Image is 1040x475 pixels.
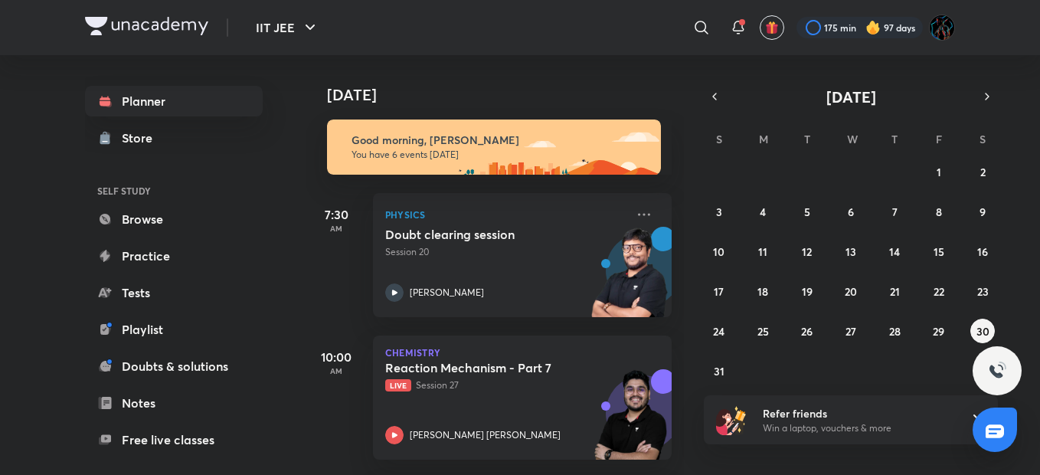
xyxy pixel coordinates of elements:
[587,227,672,332] img: unacademy
[865,20,881,35] img: streak
[927,159,951,184] button: August 1, 2025
[848,205,854,219] abbr: August 6, 2025
[882,279,907,303] button: August 21, 2025
[927,279,951,303] button: August 22, 2025
[882,239,907,264] button: August 14, 2025
[385,360,576,375] h5: Reaction Mechanism - Part 7
[801,324,813,339] abbr: August 26, 2025
[892,205,898,219] abbr: August 7, 2025
[707,319,731,343] button: August 24, 2025
[725,86,976,107] button: [DATE]
[927,319,951,343] button: August 29, 2025
[410,428,561,442] p: [PERSON_NAME] [PERSON_NAME]
[716,132,722,146] abbr: Sunday
[306,205,367,224] h5: 7:30
[927,199,951,224] button: August 8, 2025
[707,359,731,383] button: August 31, 2025
[927,239,951,264] button: August 15, 2025
[751,239,775,264] button: August 11, 2025
[760,205,766,219] abbr: August 4, 2025
[889,244,900,259] abbr: August 14, 2025
[385,245,626,259] p: Session 20
[352,133,647,147] h6: Good morning, [PERSON_NAME]
[757,284,768,299] abbr: August 18, 2025
[714,364,724,378] abbr: August 31, 2025
[85,86,263,116] a: Planner
[847,132,858,146] abbr: Wednesday
[988,362,1006,380] img: ttu
[839,319,863,343] button: August 27, 2025
[839,239,863,264] button: August 13, 2025
[410,286,484,300] p: [PERSON_NAME]
[980,165,986,179] abbr: August 2, 2025
[970,319,995,343] button: August 30, 2025
[804,132,810,146] abbr: Tuesday
[385,378,626,392] p: Session 27
[85,388,263,418] a: Notes
[970,199,995,224] button: August 9, 2025
[933,324,944,339] abbr: August 29, 2025
[763,405,951,421] h6: Refer friends
[713,324,724,339] abbr: August 24, 2025
[352,149,647,161] p: You have 6 events [DATE]
[85,17,208,35] img: Company Logo
[977,244,988,259] abbr: August 16, 2025
[882,199,907,224] button: August 7, 2025
[751,319,775,343] button: August 25, 2025
[327,86,687,104] h4: [DATE]
[839,279,863,303] button: August 20, 2025
[882,319,907,343] button: August 28, 2025
[890,284,900,299] abbr: August 21, 2025
[765,21,779,34] img: avatar
[85,351,263,382] a: Doubts & solutions
[587,369,672,475] img: unacademy
[306,348,367,366] h5: 10:00
[891,132,898,146] abbr: Thursday
[758,244,767,259] abbr: August 11, 2025
[757,324,769,339] abbr: August 25, 2025
[802,244,812,259] abbr: August 12, 2025
[85,424,263,455] a: Free live classes
[306,366,367,375] p: AM
[713,244,724,259] abbr: August 10, 2025
[707,279,731,303] button: August 17, 2025
[85,17,208,39] a: Company Logo
[751,199,775,224] button: August 4, 2025
[889,324,901,339] abbr: August 28, 2025
[936,205,942,219] abbr: August 8, 2025
[707,239,731,264] button: August 10, 2025
[751,279,775,303] button: August 18, 2025
[122,129,162,147] div: Store
[385,348,659,357] p: Chemistry
[85,241,263,271] a: Practice
[934,284,944,299] abbr: August 22, 2025
[976,324,989,339] abbr: August 30, 2025
[977,284,989,299] abbr: August 23, 2025
[795,319,819,343] button: August 26, 2025
[839,199,863,224] button: August 6, 2025
[85,314,263,345] a: Playlist
[970,279,995,303] button: August 23, 2025
[85,123,263,153] a: Store
[385,227,576,242] h5: Doubt clearing session
[934,244,944,259] abbr: August 15, 2025
[936,132,942,146] abbr: Friday
[970,159,995,184] button: August 2, 2025
[247,12,329,43] button: IIT JEE
[714,284,724,299] abbr: August 17, 2025
[795,199,819,224] button: August 5, 2025
[795,279,819,303] button: August 19, 2025
[845,284,857,299] abbr: August 20, 2025
[804,205,810,219] abbr: August 5, 2025
[937,165,941,179] abbr: August 1, 2025
[845,324,856,339] abbr: August 27, 2025
[716,405,747,435] img: referral
[707,199,731,224] button: August 3, 2025
[845,244,856,259] abbr: August 13, 2025
[85,204,263,234] a: Browse
[979,205,986,219] abbr: August 9, 2025
[929,15,955,41] img: Umang Raj
[795,239,819,264] button: August 12, 2025
[979,132,986,146] abbr: Saturday
[385,205,626,224] p: Physics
